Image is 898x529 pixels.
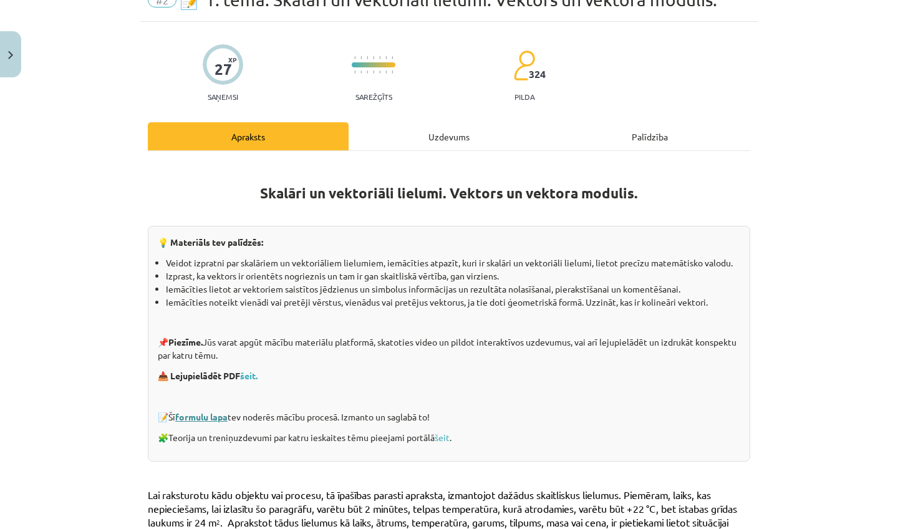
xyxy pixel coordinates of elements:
[8,51,13,59] img: icon-close-lesson-0947bae3869378f0d4975bcd49f059093ad1ed9edebbc8119c70593378902aed.svg
[514,92,534,101] p: pilda
[166,283,740,296] li: Iemācīties lietot ar vektoriem saistītos jēdzienus un simbolus informācijas un rezultāta nolasīša...
[513,50,535,81] img: students-c634bb4e5e11cddfef0936a35e636f08e4e9abd3cc4e673bd6f9a4125e45ecb1.svg
[379,70,380,74] img: icon-short-line-57e1e144782c952c97e751825c79c345078a6d821885a25fce030b3d8c18986b.svg
[166,256,740,269] li: Veidot izpratni par skalāriem un vektoriāliem lielumiem, iemācīties atpazīt, kuri ir skalāri un v...
[166,269,740,283] li: Izprast, ka vektors ir orientēts nogrieznis un tam ir gan skaitliskā vērtība, gan virziens.
[367,70,368,74] img: icon-short-line-57e1e144782c952c97e751825c79c345078a6d821885a25fce030b3d8c18986b.svg
[529,69,546,80] span: 324
[385,56,387,59] img: icon-short-line-57e1e144782c952c97e751825c79c345078a6d821885a25fce030b3d8c18986b.svg
[158,410,740,424] p: 📝 Šī tev noderēs mācību procesā. Izmanto un saglabā to!
[260,184,638,202] strong: Skalāri un vektoriāli lielumi. Vektors un vektora modulis.
[215,61,232,78] div: 27
[354,56,355,59] img: icon-short-line-57e1e144782c952c97e751825c79c345078a6d821885a25fce030b3d8c18986b.svg
[360,56,362,59] img: icon-short-line-57e1e144782c952c97e751825c79c345078a6d821885a25fce030b3d8c18986b.svg
[367,56,368,59] img: icon-short-line-57e1e144782c952c97e751825c79c345078a6d821885a25fce030b3d8c18986b.svg
[379,56,380,59] img: icon-short-line-57e1e144782c952c97e751825c79c345078a6d821885a25fce030b3d8c18986b.svg
[240,370,258,381] a: šeit.
[158,336,740,362] p: 📌 Jūs varat apgūt mācību materiālu platformā, skatoties video un pildot interaktīvos uzdevumus, v...
[385,70,387,74] img: icon-short-line-57e1e144782c952c97e751825c79c345078a6d821885a25fce030b3d8c18986b.svg
[354,70,355,74] img: icon-short-line-57e1e144782c952c97e751825c79c345078a6d821885a25fce030b3d8c18986b.svg
[373,70,374,74] img: icon-short-line-57e1e144782c952c97e751825c79c345078a6d821885a25fce030b3d8c18986b.svg
[158,236,263,248] strong: 💡 Materiāls tev palīdzēs:
[549,122,750,150] div: Palīdzība
[158,370,259,381] strong: 📥 Lejupielādēt PDF
[203,92,243,101] p: Saņemsi
[373,56,374,59] img: icon-short-line-57e1e144782c952c97e751825c79c345078a6d821885a25fce030b3d8c18986b.svg
[392,70,393,74] img: icon-short-line-57e1e144782c952c97e751825c79c345078a6d821885a25fce030b3d8c18986b.svg
[633,502,644,515] span: 22
[355,92,392,101] p: Sarežģīts
[216,517,220,527] span: 2
[148,122,349,150] div: Apraksts
[175,411,228,422] a: formulu lapa
[392,56,393,59] img: icon-short-line-57e1e144782c952c97e751825c79c345078a6d821885a25fce030b3d8c18986b.svg
[168,336,203,347] strong: Piezīme.
[349,122,549,150] div: Uzdevums
[435,432,450,443] a: šeit
[158,431,740,444] p: 🧩 Teorija un treniņuzdevumi par katru ieskaites tēmu pieejami portālā .
[360,70,362,74] img: icon-short-line-57e1e144782c952c97e751825c79c345078a6d821885a25fce030b3d8c18986b.svg
[228,56,236,63] span: XP
[148,488,711,515] span: Lai raksturotu kādu objektu vai procesu, tā īpašības parasti apraksta, izmantojot dažādus skaitli...
[166,296,740,309] li: Iemācīties noteikt vienādi vai pretēji vērstus, vienādus vai pretējus vektorus, ja tie doti ģeome...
